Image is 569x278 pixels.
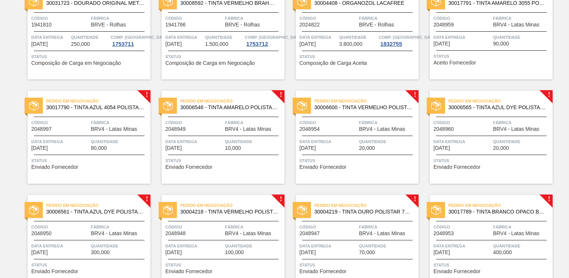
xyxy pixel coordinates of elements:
[359,250,375,255] span: 70,000
[433,15,491,22] span: Código
[46,97,150,105] span: Pedido em Negociação
[165,164,212,170] span: Enviado Fornecedor
[359,242,417,250] span: Quantidade
[433,223,491,231] span: Código
[165,145,182,151] span: 13/10/2025
[16,91,150,184] a: !statusPedido em Negociação30017790 - TINTA AZUL 4054 POLISTAR - ACTEGACódigo2048997FábricaBRV4 -...
[31,164,78,170] span: Enviado Fornecedor
[493,22,539,28] span: BRV4 - Latas Minas
[31,242,89,250] span: Data Entrega
[448,97,553,105] span: Pedido em Negociação
[359,119,417,126] span: Fábrica
[245,41,269,47] div: 1753712
[165,250,182,255] span: 13/10/2025
[225,138,283,145] span: Quantidade
[180,105,279,110] span: 30006546 - TINTA AMARELO POLISTAR AM4006; LATA
[165,53,283,60] span: Status
[91,138,149,145] span: Quantidade
[225,119,283,126] span: Fábrica
[225,145,241,151] span: 10,000
[91,242,149,250] span: Quantidade
[493,250,512,255] span: 400,000
[493,145,509,151] span: 20,000
[225,126,271,132] span: BRV4 - Latas Minas
[31,53,149,60] span: Status
[299,223,357,231] span: Código
[225,22,260,28] span: BRVE - Rolhas
[431,101,441,111] img: status
[225,242,283,250] span: Quantidade
[448,202,553,209] span: Pedido em Negociação
[339,41,362,47] span: 3.800,000
[165,119,223,126] span: Código
[180,97,284,105] span: Pedido em Negociação
[493,119,551,126] span: Fábrica
[433,261,551,269] span: Status
[91,15,149,22] span: Fábrica
[111,34,168,41] span: Comp. Carga
[46,105,144,110] span: 30017790 - TINTA AZUL 4054 POLISTAR - ACTEGA
[297,101,307,111] img: status
[433,119,491,126] span: Código
[31,119,89,126] span: Código
[379,41,403,47] div: 1832755
[493,34,551,41] span: Quantidade
[493,15,551,22] span: Fábrica
[165,138,223,145] span: Data Entrega
[299,145,316,151] span: 13/10/2025
[433,41,450,47] span: 13/10/2025
[299,157,417,164] span: Status
[433,126,454,132] span: 2048960
[91,223,149,231] span: Fábrica
[71,34,109,41] span: Quantidade
[431,205,441,215] img: status
[299,119,357,126] span: Código
[111,41,135,47] div: 1753711
[31,145,48,151] span: 13/10/2025
[433,22,454,28] span: 2048959
[299,250,316,255] span: 13/10/2025
[111,34,149,47] a: Comp. [GEOGRAPHIC_DATA]1753711
[31,15,89,22] span: Código
[493,242,551,250] span: Quantidade
[165,22,186,28] span: 1941766
[339,34,377,41] span: Quantidade
[359,126,405,132] span: BRV4 - Latas Minas
[31,223,89,231] span: Código
[419,91,553,184] a: !statusPedido em Negociação30006565 - TINTA AZUL DYE POLISTAR 7435 ESCURO;LATACódigo2048960Fábric...
[245,34,302,41] span: Comp. Carga
[433,60,476,66] span: Aceito Fornecedor
[91,231,137,236] span: BRV4 - Latas Minas
[165,242,223,250] span: Data Entrega
[31,22,52,28] span: 1941810
[433,138,491,145] span: Data Entrega
[284,91,419,184] a: !statusPedido em Negociação30006600 - TINTA VERMELHO POLISTAR 5637; LATACódigo2048954FábricaBRV4 ...
[433,164,480,170] span: Enviado Fornecedor
[493,138,551,145] span: Quantidade
[31,261,149,269] span: Status
[314,105,413,110] span: 30006600 - TINTA VERMELHO POLISTAR 5637; LATA
[225,223,283,231] span: Fábrica
[314,0,413,6] span: 30004408 - ORGANOZOL LACAFREE
[299,138,357,145] span: Data Entrega
[433,34,491,41] span: Data Entrega
[433,250,450,255] span: 13/10/2025
[299,231,320,236] span: 2048947
[448,105,547,110] span: 30006565 - TINTA AZUL DYE POLISTAR 7435 ESCURO;LATA
[493,41,509,47] span: 90,000
[299,53,417,60] span: Status
[91,145,107,151] span: 80,000
[433,269,480,274] span: Enviado Fornecedor
[165,34,203,41] span: Data Entrega
[31,250,48,255] span: 13/10/2025
[433,145,450,151] span: 13/10/2025
[379,34,417,47] a: Comp. [GEOGRAPHIC_DATA]1832755
[433,231,454,236] span: 2048953
[163,101,173,111] img: status
[31,126,52,132] span: 2048997
[314,97,419,105] span: Pedido em Negociação
[359,231,405,236] span: BRV4 - Latas Minas
[314,209,413,215] span: 30004219 - TINTA OURO POLISTAR 7613; LATA
[165,261,283,269] span: Status
[91,22,126,28] span: BRVE - Rolhas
